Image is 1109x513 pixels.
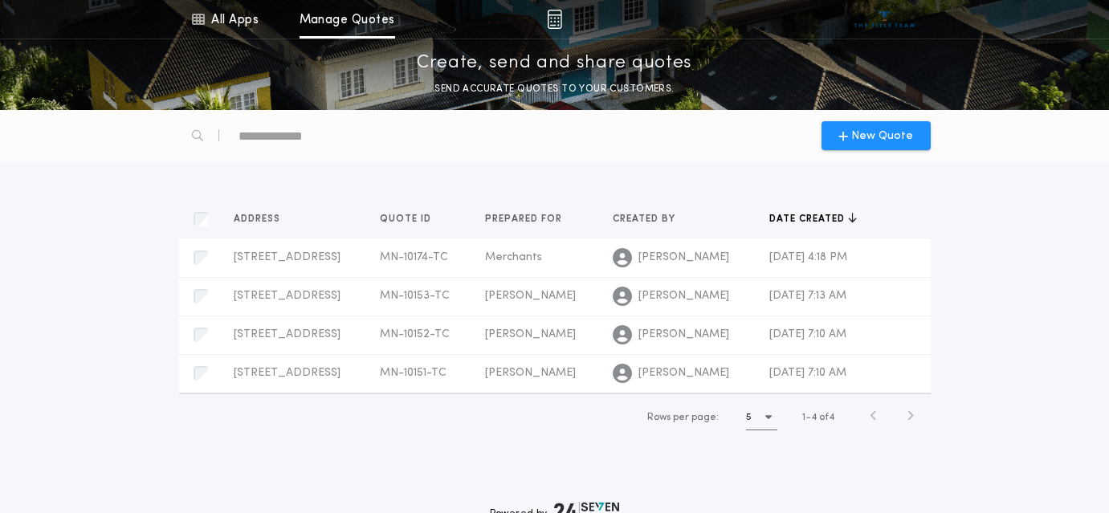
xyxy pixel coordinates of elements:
span: of 4 [819,410,834,425]
span: Date created [769,213,848,226]
button: 5 [746,405,777,430]
span: [PERSON_NAME] [638,327,729,343]
span: [STREET_ADDRESS] [234,251,340,263]
span: [PERSON_NAME] [638,288,729,304]
span: [DATE] 4:18 PM [769,251,847,263]
button: Address [234,211,292,227]
span: Quote ID [380,213,434,226]
button: Created by [613,211,687,227]
span: [PERSON_NAME] [638,250,729,266]
p: Create, send and share quotes [417,51,692,76]
span: [PERSON_NAME] [485,290,576,302]
button: Quote ID [380,211,443,227]
span: Created by [613,213,679,226]
span: [PERSON_NAME] [638,365,729,381]
span: MN-10152-TC [380,328,450,340]
span: [DATE] 7:13 AM [769,290,846,302]
span: [DATE] 7:10 AM [769,328,846,340]
p: SEND ACCURATE QUOTES TO YOUR CUSTOMERS. [434,81,674,97]
span: [PERSON_NAME] [485,367,576,379]
span: [STREET_ADDRESS] [234,367,340,379]
span: MN-10174-TC [380,251,448,263]
img: vs-icon [854,11,915,27]
span: 1 [802,413,805,422]
span: [STREET_ADDRESS] [234,328,340,340]
span: Prepared for [485,213,565,226]
span: [PERSON_NAME] [485,328,576,340]
span: Address [234,213,283,226]
button: Date created [769,211,857,227]
span: 4 [811,413,817,422]
span: MN-10151-TC [380,367,446,379]
span: New Quote [851,128,913,145]
button: New Quote [822,121,931,150]
h1: 5 [746,409,752,425]
img: img [547,10,562,29]
span: [STREET_ADDRESS] [234,290,340,302]
span: Merchants [485,251,542,263]
span: Rows per page: [647,413,719,422]
span: [DATE] 7:10 AM [769,367,846,379]
span: MN-10153-TC [380,290,450,302]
